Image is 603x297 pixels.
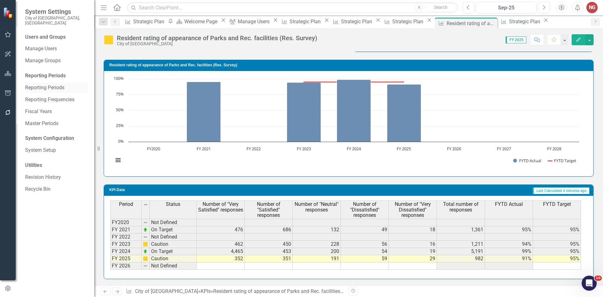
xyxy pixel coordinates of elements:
[279,18,323,25] a: Strategic Plan
[25,147,88,154] a: System Setup
[294,201,339,212] span: Number of "Neutral" responses
[533,226,581,234] td: 95%
[437,226,485,234] td: 1,361
[110,241,142,248] td: FY 2023
[116,91,124,97] text: 75%
[114,75,124,81] text: 100%
[337,80,371,142] path: FY 2024, 98.59271952. FYTD Actual.
[387,84,421,142] path: FY 2025, 91.05508091. FYTD Actual.
[116,123,124,128] text: 25%
[25,108,88,115] a: Fiscal Years
[143,256,148,261] img: cBAA0RP0Y6D5n+AAAAAElFTkSuQmCC
[290,18,323,25] div: Strategic Plan
[150,262,197,270] td: Not Defined
[135,288,198,294] a: City of [GEOGRAPHIC_DATA]
[123,18,166,25] a: Strategic Plan
[213,288,371,294] div: Resident rating of appearance of Parks and Rec. facilities (Res. Survey)
[126,288,344,295] div: » »
[117,41,317,46] div: City of [GEOGRAPHIC_DATA]
[533,241,581,248] td: 95%
[548,158,577,163] button: Show FYTD Target
[497,146,511,151] text: FY 2027
[485,226,533,234] td: 95%
[119,201,133,207] span: Period
[390,201,435,218] span: Number of "Very Dissatisfied" responses
[109,188,211,192] h3: KPI Data
[397,146,411,151] text: FY 2025
[147,146,160,151] text: FY2020
[25,15,88,26] small: City of [GEOGRAPHIC_DATA], [GEOGRAPHIC_DATA]
[110,76,582,170] svg: Interactive chart
[143,220,148,225] img: 8DAGhfEEPCf229AAAAAElFTkSuQmCC
[485,255,533,262] td: 91%
[198,201,243,212] span: Number of "Very Satisfied" responses
[25,120,88,127] a: Master Periods
[150,255,197,262] td: Caution
[154,79,555,142] g: FYTD Actual, series 1 of 2. Bar series with 9 bars.
[476,2,536,13] button: Sep-25
[143,249,148,254] img: zOikAAAAAElFTkSuQmCC
[110,255,142,262] td: FY 2025
[485,241,533,248] td: 94%
[25,57,88,64] a: Manage Groups
[389,241,437,248] td: 16
[110,226,142,234] td: FY 2021
[25,186,88,193] a: Recycle Bin
[166,201,180,207] span: Status
[513,158,541,163] button: Show FYTD Actual
[25,8,88,15] span: System Settings
[238,18,271,25] div: Manage Users
[341,241,389,248] td: 56
[347,146,361,151] text: FY 2024
[143,202,148,207] img: 8DAGhfEEPCf229AAAAAElFTkSuQmCC
[197,146,211,151] text: FY 2021
[437,248,485,255] td: 5,191
[143,234,148,239] img: 8DAGhfEEPCf229AAAAAElFTkSuQmCC
[150,234,197,241] td: Not Defined
[506,36,526,43] span: FY 2025
[154,81,405,83] g: FYTD Target, series 2 of 2. Line with 9 data points.
[3,7,14,18] img: ClearPoint Strategy
[117,35,317,41] div: Resident rating of appearance of Parks and Rec. facilities (Res. Survey)
[110,76,587,170] div: Chart. Highcharts interactive chart.
[533,255,581,262] td: 95%
[293,241,341,248] td: 228
[25,135,88,142] div: System Configuration
[447,146,461,151] text: FY 2026
[25,34,88,41] div: Users and Groups
[495,201,523,207] span: FYTD Actual
[287,82,321,142] path: FY 2023, 94.06218002. FYTD Actual.
[438,201,483,212] span: Total number of responses
[434,5,448,10] span: Search
[143,263,148,268] img: 8DAGhfEEPCf229AAAAAElFTkSuQmCC
[341,248,389,255] td: 54
[341,255,389,262] td: 59
[127,2,458,13] input: Search ClearPoint...
[245,248,293,255] td: 453
[245,241,293,248] td: 450
[293,255,341,262] td: 191
[437,241,485,248] td: 1,211
[509,18,542,25] div: Strategic Plan
[447,19,496,27] div: Resident rating of appearance of Parks and Rec. facilities (Res. Survey)
[116,107,124,113] text: 50%
[25,45,88,52] a: Manage Users
[382,18,425,25] a: Strategic Plan
[197,226,245,234] td: 476
[184,18,219,25] div: Welcome Page
[25,84,88,91] a: Reporting Periods
[150,248,197,255] td: On Target
[114,156,122,165] button: View chart menu, Chart
[586,2,598,13] button: NG
[25,96,88,103] a: Reporting Frequencies
[485,248,533,255] td: 99%
[197,241,245,248] td: 462
[478,4,534,12] div: Sep-25
[293,226,341,234] td: 132
[582,276,597,291] iframe: Intercom live chat
[110,248,142,255] td: FY 2024
[25,162,88,169] div: Utilities
[143,242,148,247] img: cBAA0RP0Y6D5n+AAAAAElFTkSuQmCC
[342,201,387,218] span: Number of "Dissatisfied" responses
[150,226,197,234] td: On Target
